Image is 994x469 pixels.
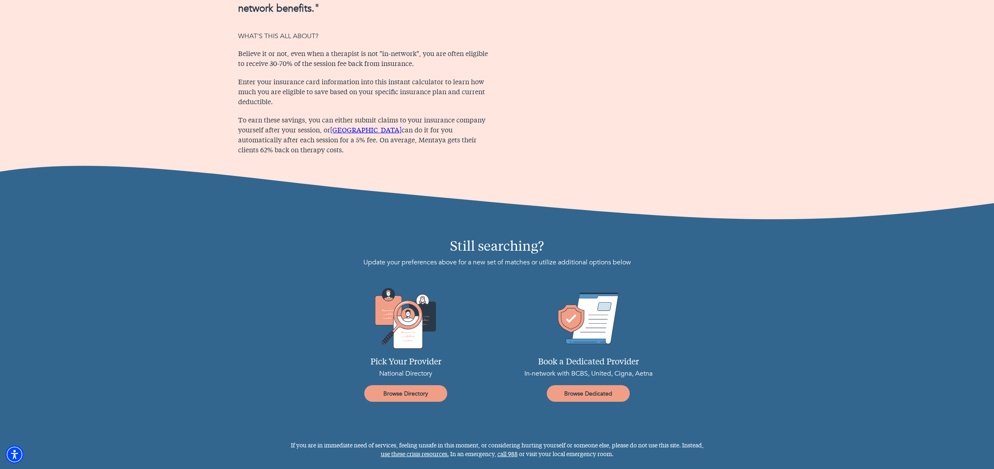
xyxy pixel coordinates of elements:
[238,116,492,156] p: To earn these savings, you can either submit claims to your insurance company yourself after your...
[278,442,716,459] p: If you are in immediate need of services, feeling unsafe in this moment, or considering hurting y...
[238,49,492,69] p: Believe it or not, even when a therapist is not "in-network", you are often eligible to receive 3...
[381,452,449,457] a: use these crisis resources.
[278,257,716,267] p: Update your preferences above for a new set of matches or utilize additional options below
[497,356,680,369] p: Book a Dedicated Provider
[497,369,680,379] p: In-network with BCBS, United, Cigna, Aetna
[238,78,492,107] p: Enter your insurance card information into this instant calculator to learn how much you are elig...
[497,452,518,457] a: call 988
[238,31,492,41] p: WHAT'S THIS ALL ABOUT?
[5,445,24,464] div: Accessibility Menu
[314,287,497,349] img: Pick your matches
[497,287,680,349] img: Dedicated
[368,390,444,398] span: Browse Directory
[547,385,630,402] a: Browse Dedicated
[314,369,497,379] p: National Directory
[364,385,447,402] a: Browse Directory
[314,356,497,369] p: Pick Your Provider
[550,390,626,398] span: Browse Dedicated
[330,127,402,134] a: [GEOGRAPHIC_DATA]
[278,237,716,257] p: Still searching?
